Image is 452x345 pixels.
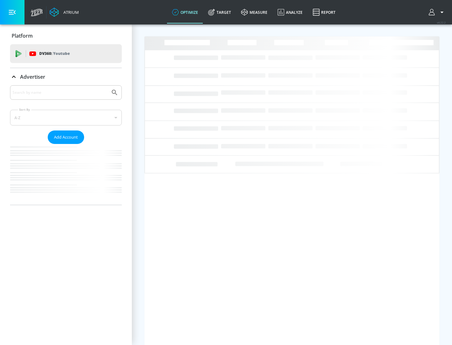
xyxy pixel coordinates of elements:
a: optimize [167,1,203,24]
div: Advertiser [10,68,122,86]
a: measure [236,1,272,24]
span: Add Account [54,134,78,141]
div: DV360: Youtube [10,44,122,63]
div: Atrium [61,9,79,15]
a: Analyze [272,1,308,24]
button: Add Account [48,130,84,144]
p: DV360: [39,50,70,57]
div: A-Z [10,110,122,125]
a: Atrium [50,8,79,17]
p: Advertiser [20,73,45,80]
p: Youtube [53,50,70,57]
div: Platform [10,27,122,45]
a: Report [308,1,341,24]
div: Advertiser [10,85,122,205]
span: v 4.22.2 [437,21,446,24]
input: Search by name [13,88,108,97]
nav: list of Advertiser [10,144,122,205]
a: Target [203,1,236,24]
p: Platform [12,32,33,39]
label: Sort By [18,108,31,112]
